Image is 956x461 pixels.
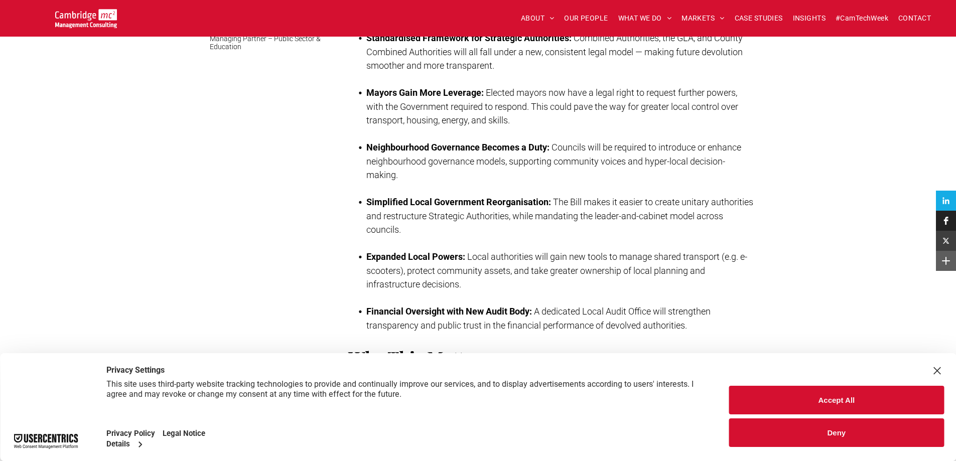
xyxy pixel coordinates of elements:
img: Cambridge MC Logo [55,9,117,28]
strong: Neighbourhood Governance Becomes a Duty: [366,142,550,152]
p: Managing Partner – Public Sector & Education [210,35,323,51]
span: The Bill makes it easier to create unitary authorities and restructure Strategic Authorities, whi... [366,197,753,235]
span: Elected mayors now have a legal right to request further powers, with the Government required to ... [366,87,738,125]
a: CASE STUDIES [730,11,788,26]
strong: Mayors Gain More Leverage: [366,87,484,98]
span: A dedicated Local Audit Office will strengthen transparency and public trust in the financial per... [366,306,711,331]
a: WHAT WE DO [613,11,677,26]
span: Local authorities will gain new tools to manage shared transport (e.g. e-scooters), protect commu... [366,251,747,289]
a: ABOUT [516,11,560,26]
a: #CamTechWeek [831,11,893,26]
a: MARKETS [676,11,729,26]
span: Combined Authorities, the GLA, and County Combined Authorities will all fall under a new, consist... [366,33,743,71]
strong: Financial Oversight with New Audit Body: [366,306,532,317]
a: CONTACT [893,11,936,26]
a: OUR PEOPLE [559,11,613,26]
span: Councils will be required to introduce or enhance neighbourhood governance models, supporting com... [366,142,741,180]
strong: Expanded Local Powers: [366,251,465,262]
strong: Standardised Framework for Strategic Authorities: [366,33,572,43]
strong: Simplified Local Government Reorganisation: [366,197,551,207]
a: INSIGHTS [788,11,831,26]
a: Your Business Transformed | Cambridge Management Consulting [55,11,117,21]
span: Why This Matters [348,346,489,369]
